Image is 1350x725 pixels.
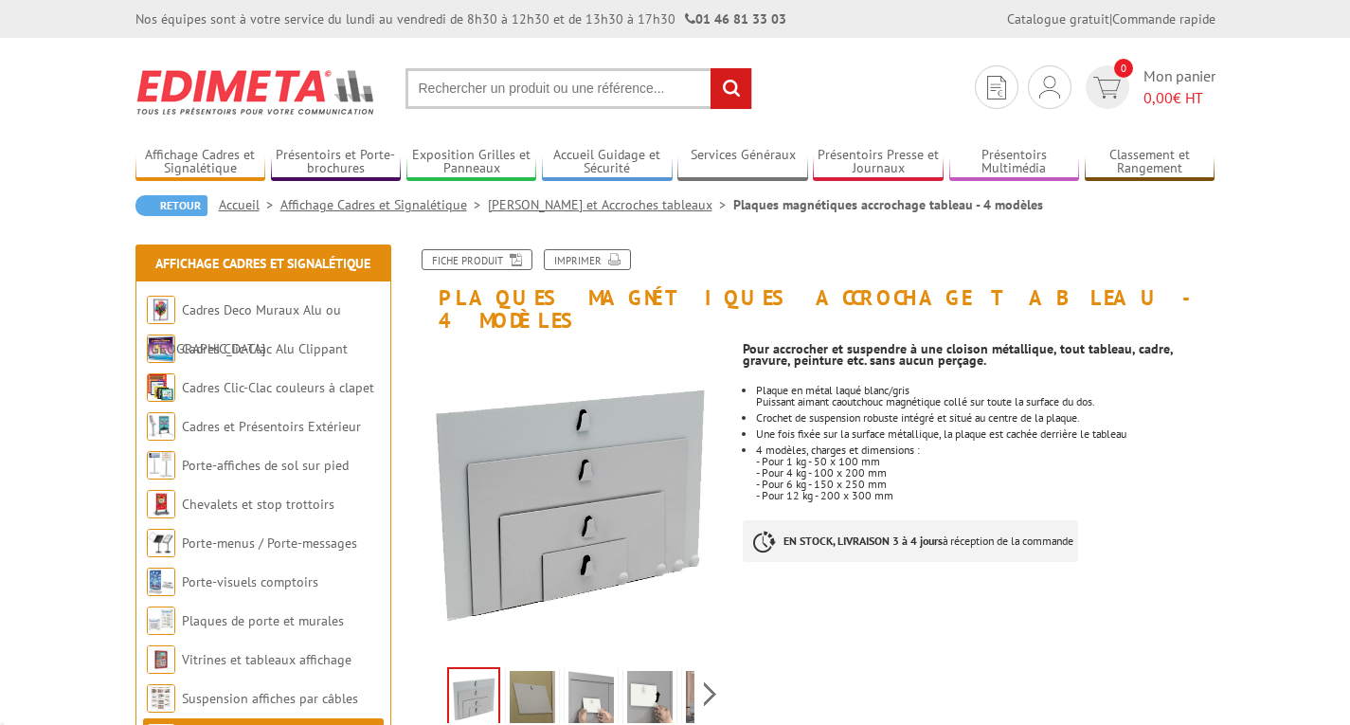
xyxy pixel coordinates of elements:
[147,568,175,596] img: Porte-visuels comptoirs
[756,444,1215,456] div: 4 modèles, charges et dimensions :
[147,373,175,402] img: Cadres Clic-Clac couleurs à clapet
[756,396,1215,408] p: Puissant aimant caoutchouc magnétique collé sur toute la surface du dos.
[756,385,1215,396] p: Plaque en métal laqué blanc/gris
[182,573,318,590] a: Porte-visuels comptoirs
[182,535,357,552] a: Porte-menus / Porte-messages
[147,529,175,557] img: Porte-menus / Porte-messages
[406,147,537,178] a: Exposition Grilles et Panneaux
[1093,77,1121,99] img: devis rapide
[756,456,1215,467] div: - Pour 1 kg - 50 x 100 mm
[733,195,1043,214] li: Plaques magnétiques accrochage tableau - 4 modèles
[182,340,348,357] a: Cadres Clic-Clac Alu Clippant
[147,451,175,480] img: Porte-affiches de sol sur pied
[155,255,370,272] a: Affichage Cadres et Signalétique
[182,418,361,435] a: Cadres et Présentoirs Extérieur
[182,690,358,707] a: Suspension affiches par câbles
[135,195,207,216] a: Retour
[147,684,175,713] img: Suspension affiches par câbles
[1143,88,1173,107] span: 0,00
[182,379,374,396] a: Cadres Clic-Clac couleurs à clapet
[756,428,1215,440] li: Une fois fixée sur la surface métallique, la plaque est cachée derrière le tableau
[756,479,1215,490] div: - Pour 6 kg - 150 x 250 mm
[1112,10,1215,27] a: Commande rapide
[711,68,751,109] input: rechercher
[410,341,729,661] img: 250025_250026_250027_250028_plaque_magnetique_3.jpg
[756,412,1215,424] li: Crochet de suspension robuste intégré et situé au centre de la plaque.
[756,467,1215,479] div: - Pour 4 kg - 100 x 200 mm
[1143,87,1215,109] span: € HT
[147,301,341,357] a: Cadres Deco Muraux Alu ou [GEOGRAPHIC_DATA]
[488,196,733,213] a: [PERSON_NAME] et Accroches tableaux
[542,147,673,178] a: Accueil Guidage et Sécurité
[949,147,1080,178] a: Présentoirs Multimédia
[1007,10,1109,27] a: Catalogue gratuit
[147,490,175,518] img: Chevalets et stop trottoirs
[1081,65,1215,109] a: devis rapide 0 Mon panier 0,00€ HT
[756,490,1215,501] div: - Pour 12 kg - 200 x 300 mm
[135,147,266,178] a: Affichage Cadres et Signalétique
[544,249,631,270] a: Imprimer
[677,147,808,178] a: Services Généraux
[783,534,943,548] strong: EN STOCK, LIVRAISON 3 à 4 jours
[147,607,175,635] img: Plaques de porte et murales
[1143,65,1215,109] span: Mon panier
[280,196,488,213] a: Affichage Cadres et Signalétique
[147,645,175,674] img: Vitrines et tableaux affichage
[135,57,377,127] img: Edimeta
[135,9,786,28] div: Nos équipes sont à votre service du lundi au vendredi de 8h30 à 12h30 et de 13h30 à 17h30
[1039,76,1060,99] img: devis rapide
[1007,9,1215,28] div: |
[405,68,752,109] input: Rechercher un produit ou une référence...
[422,249,532,270] a: Fiche produit
[182,496,334,513] a: Chevalets et stop trottoirs
[182,612,344,629] a: Plaques de porte et murales
[1114,59,1133,78] span: 0
[813,147,944,178] a: Présentoirs Presse et Journaux
[182,651,351,668] a: Vitrines et tableaux affichage
[219,196,280,213] a: Accueil
[147,412,175,441] img: Cadres et Présentoirs Extérieur
[743,340,1173,369] strong: Pour accrocher et suspendre à une cloison métallique, tout tableau, cadre, gravure, peinture etc....
[701,679,719,710] span: Next
[685,10,786,27] strong: 01 46 81 33 03
[271,147,402,178] a: Présentoirs et Porte-brochures
[1085,147,1215,178] a: Classement et Rangement
[987,76,1006,100] img: devis rapide
[396,249,1230,332] h1: Plaques magnétiques accrochage tableau - 4 modèles
[147,296,175,324] img: Cadres Deco Muraux Alu ou Bois
[743,520,1078,562] p: à réception de la commande
[182,457,349,474] a: Porte-affiches de sol sur pied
